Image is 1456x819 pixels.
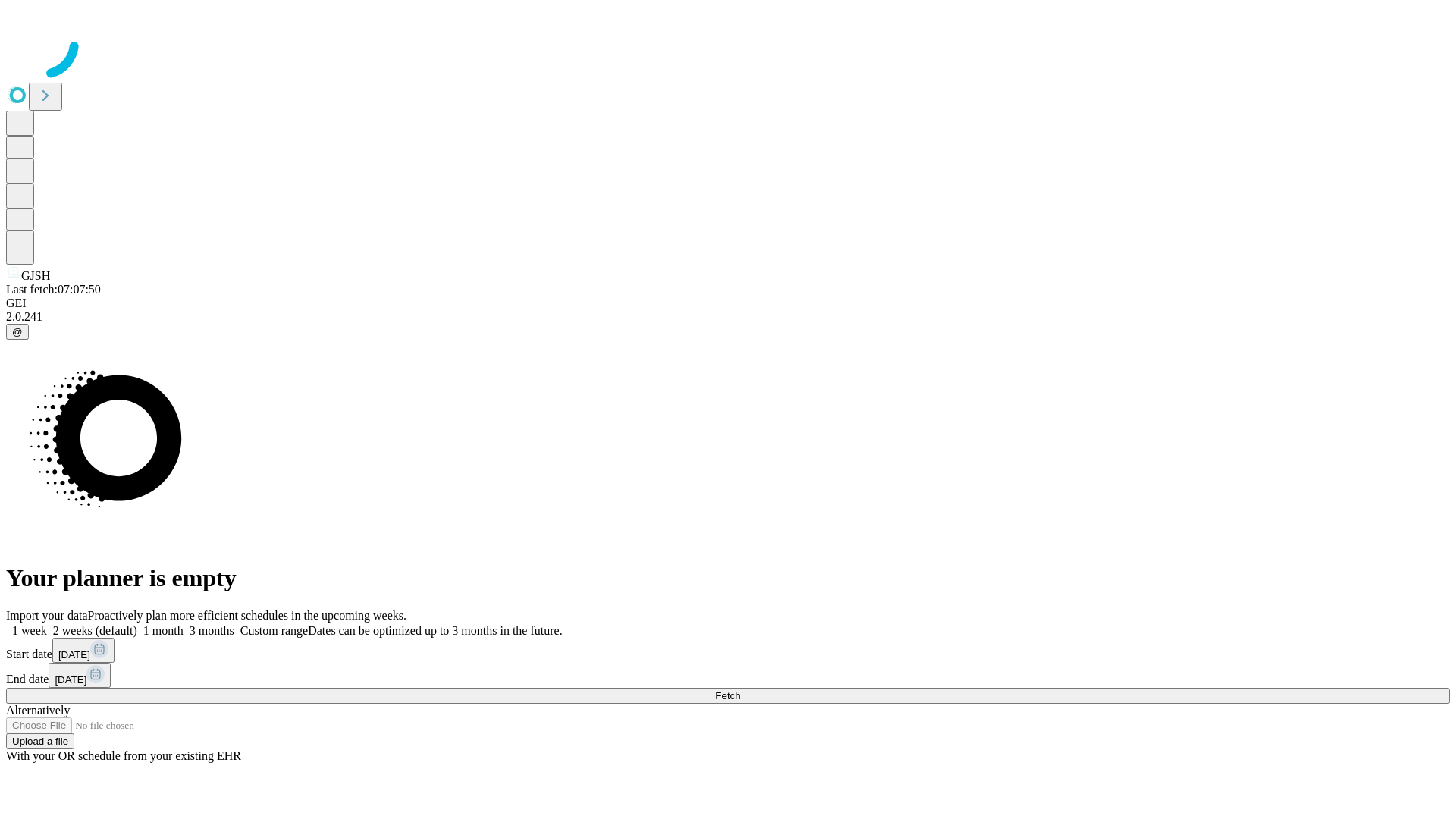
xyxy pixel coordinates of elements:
[6,733,74,749] button: Upload a file
[143,624,184,637] span: 1 month
[6,749,241,762] span: With your OR schedule from your existing EHR
[308,624,562,637] span: Dates can be optimized up to 3 months in the future.
[6,297,1450,310] div: GEI
[52,638,115,663] button: [DATE]
[6,564,1450,592] h1: Your planner is empty
[6,324,29,340] button: @
[53,624,137,637] span: 2 weeks (default)
[12,624,47,637] span: 1 week
[6,663,1450,688] div: End date
[6,310,1450,324] div: 2.0.241
[715,690,740,701] span: Fetch
[240,624,308,637] span: Custom range
[21,269,50,282] span: GJSH
[49,663,111,688] button: [DATE]
[12,326,23,337] span: @
[55,674,86,686] span: [DATE]
[88,609,406,622] span: Proactively plan more efficient schedules in the upcoming weeks.
[190,624,234,637] span: 3 months
[6,638,1450,663] div: Start date
[6,283,101,296] span: Last fetch: 07:07:50
[58,649,90,661] span: [DATE]
[6,609,88,622] span: Import your data
[6,704,70,717] span: Alternatively
[6,688,1450,704] button: Fetch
